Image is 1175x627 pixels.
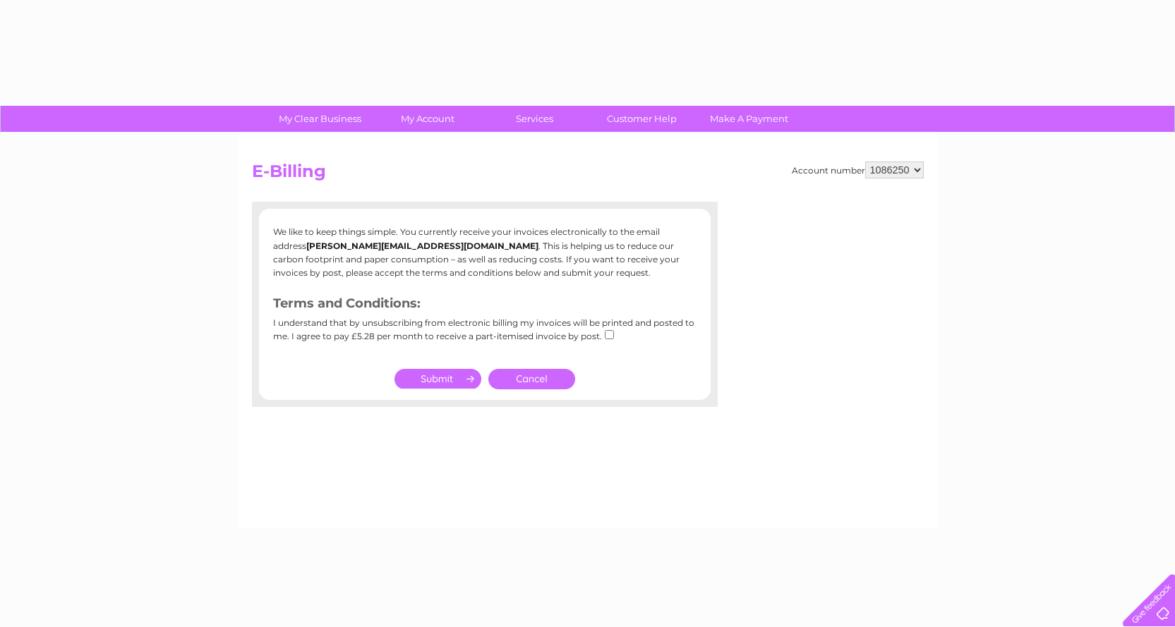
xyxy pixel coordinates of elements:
input: Submit [394,369,481,389]
a: My Account [369,106,486,132]
div: I understand that by unsubscribing from electronic billing my invoices will be printed and posted... [273,318,697,351]
a: Cancel [488,369,575,389]
h3: Terms and Conditions: [273,293,697,318]
a: Make A Payment [691,106,807,132]
p: We like to keep things simple. You currently receive your invoices electronically to the email ad... [273,225,697,279]
a: Customer Help [584,106,700,132]
div: Account number [792,162,924,178]
a: My Clear Business [262,106,378,132]
h2: E-Billing [252,162,924,188]
a: Services [476,106,593,132]
b: [PERSON_NAME][EMAIL_ADDRESS][DOMAIN_NAME] [306,241,538,251]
